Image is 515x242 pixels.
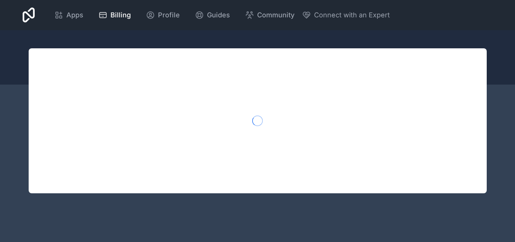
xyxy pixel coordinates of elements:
[257,10,294,20] span: Community
[158,10,180,20] span: Profile
[48,7,89,23] a: Apps
[189,7,236,23] a: Guides
[239,7,300,23] a: Community
[207,10,230,20] span: Guides
[92,7,137,23] a: Billing
[66,10,83,20] span: Apps
[302,10,390,20] button: Connect with an Expert
[314,10,390,20] span: Connect with an Expert
[140,7,186,23] a: Profile
[110,10,131,20] span: Billing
